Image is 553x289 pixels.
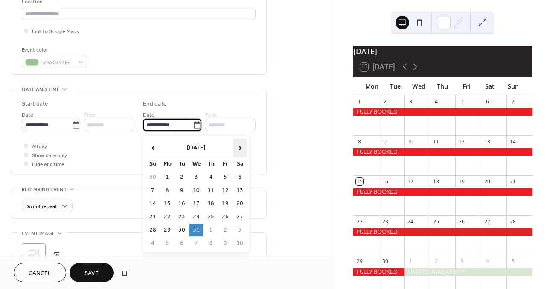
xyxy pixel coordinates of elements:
div: 2 [433,258,440,265]
div: 7 [509,98,517,105]
div: End date [143,100,167,109]
div: FULLY BOOKED [353,148,532,156]
td: 18 [204,197,218,210]
th: Th [204,158,218,170]
div: FULLY BOOKED [353,268,405,276]
div: 5 [458,98,466,105]
td: 20 [233,197,247,210]
div: Event color [22,46,86,54]
td: 22 [160,211,174,223]
td: 5 [218,171,232,183]
div: 16 [381,178,389,185]
div: 12 [458,138,466,145]
td: 25 [204,211,218,223]
button: Cancel [14,263,66,282]
div: 22 [356,218,363,225]
td: 30 [146,171,160,183]
div: 2 [381,98,389,105]
div: 4 [484,258,491,265]
th: Fr [218,158,232,170]
div: Thu [431,77,454,95]
div: FULLY BOOKED [353,188,532,196]
th: Tu [175,158,189,170]
td: 4 [146,237,160,249]
td: 24 [189,211,203,223]
div: 17 [407,178,414,185]
td: 3 [233,224,247,236]
td: 19 [218,197,232,210]
div: 21 [509,178,517,185]
th: Sa [233,158,247,170]
td: 31 [189,224,203,236]
span: ‹ [146,139,159,156]
span: › [233,139,246,156]
div: 1 [356,98,363,105]
div: 13 [484,138,491,145]
th: Su [146,158,160,170]
div: FULLY BOOKED [353,228,532,236]
span: Hide end time [32,160,64,169]
td: 29 [160,224,174,236]
td: 2 [175,171,189,183]
div: 3 [458,258,466,265]
span: Event image [22,229,55,238]
td: 11 [204,184,218,197]
td: 6 [175,237,189,249]
td: 5 [160,237,174,249]
td: 15 [160,197,174,210]
td: 16 [175,197,189,210]
div: 6 [484,98,491,105]
div: 23 [381,218,389,225]
div: Fri [454,77,478,95]
td: 7 [146,184,160,197]
button: Save [70,263,114,282]
td: 8 [160,184,174,197]
span: Recurring event [22,185,67,194]
div: 20 [484,178,491,185]
span: Show date only [32,151,67,160]
th: [DATE] [160,139,232,157]
td: 6 [233,171,247,183]
div: FULLY BOOKED [353,108,532,116]
td: 21 [146,211,160,223]
td: 30 [175,224,189,236]
td: 12 [218,184,232,197]
td: 2 [218,224,232,236]
div: Start date [22,100,48,109]
th: Mo [160,158,174,170]
td: 1 [160,171,174,183]
div: Mon [360,77,384,95]
div: 9 [381,138,389,145]
td: 1 [204,224,218,236]
div: 1 [407,258,414,265]
div: 29 [356,258,363,265]
td: 10 [189,184,203,197]
th: We [189,158,203,170]
td: 28 [146,224,160,236]
td: 17 [189,197,203,210]
div: 10 [407,138,414,145]
span: Date and time [22,85,60,94]
td: 27 [233,211,247,223]
div: LIMITED AVAILABILITY [404,268,532,276]
div: 11 [433,138,440,145]
div: 18 [433,178,440,185]
td: 14 [146,197,160,210]
td: 23 [175,211,189,223]
td: 8 [204,237,218,249]
td: 3 [189,171,203,183]
div: 26 [458,218,466,225]
span: Cancel [29,269,51,278]
div: Tue [384,77,407,95]
td: 9 [175,184,189,197]
div: 8 [356,138,363,145]
div: 5 [509,258,517,265]
div: ; [22,243,46,267]
span: Time [205,111,217,120]
div: Wed [407,77,431,95]
div: Sun [502,77,525,95]
div: 28 [509,218,517,225]
div: 15 [356,178,363,185]
td: 4 [204,171,218,183]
